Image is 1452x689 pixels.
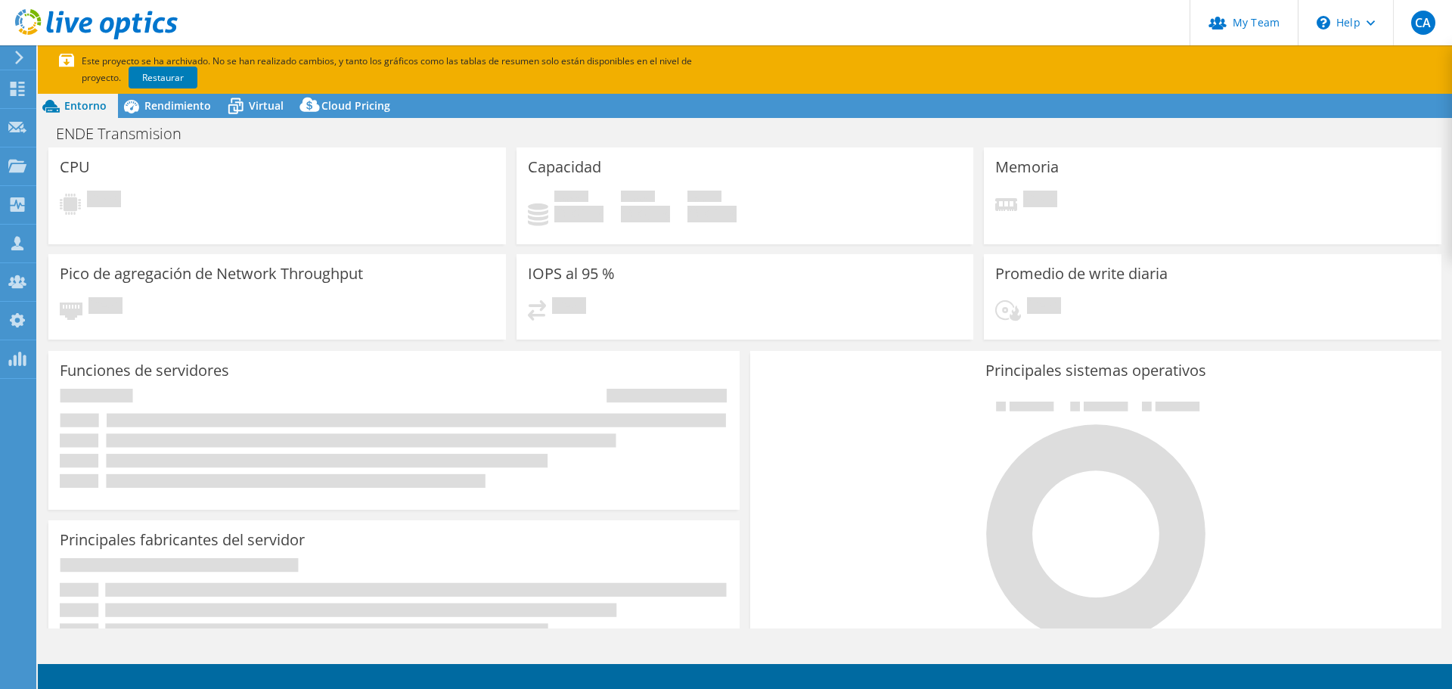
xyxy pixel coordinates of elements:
[995,159,1059,175] h3: Memoria
[554,206,603,222] h4: 0 GiB
[621,191,655,206] span: Libre
[129,67,197,88] a: Restaurar
[1411,11,1435,35] span: CA
[995,265,1168,282] h3: Promedio de write diaria
[321,98,390,113] span: Cloud Pricing
[60,159,90,175] h3: CPU
[552,297,586,318] span: Pendiente
[60,265,363,282] h3: Pico de agregación de Network Throughput
[87,191,121,211] span: Pendiente
[621,206,670,222] h4: 0 GiB
[64,98,107,113] span: Entorno
[762,362,1430,379] h3: Principales sistemas operativos
[88,297,123,318] span: Pendiente
[144,98,211,113] span: Rendimiento
[1027,297,1061,318] span: Pendiente
[249,98,284,113] span: Virtual
[60,362,229,379] h3: Funciones de servidores
[60,532,305,548] h3: Principales fabricantes del servidor
[1317,16,1330,29] svg: \n
[49,126,205,142] h1: ENDE Transmision
[554,191,588,206] span: Used
[528,159,601,175] h3: Capacidad
[59,53,800,86] p: Este proyecto se ha archivado. No se han realizado cambios, y tanto los gráficos como las tablas ...
[687,206,737,222] h4: 0 GiB
[687,191,721,206] span: Total
[1023,191,1057,211] span: Pendiente
[528,265,615,282] h3: IOPS al 95 %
